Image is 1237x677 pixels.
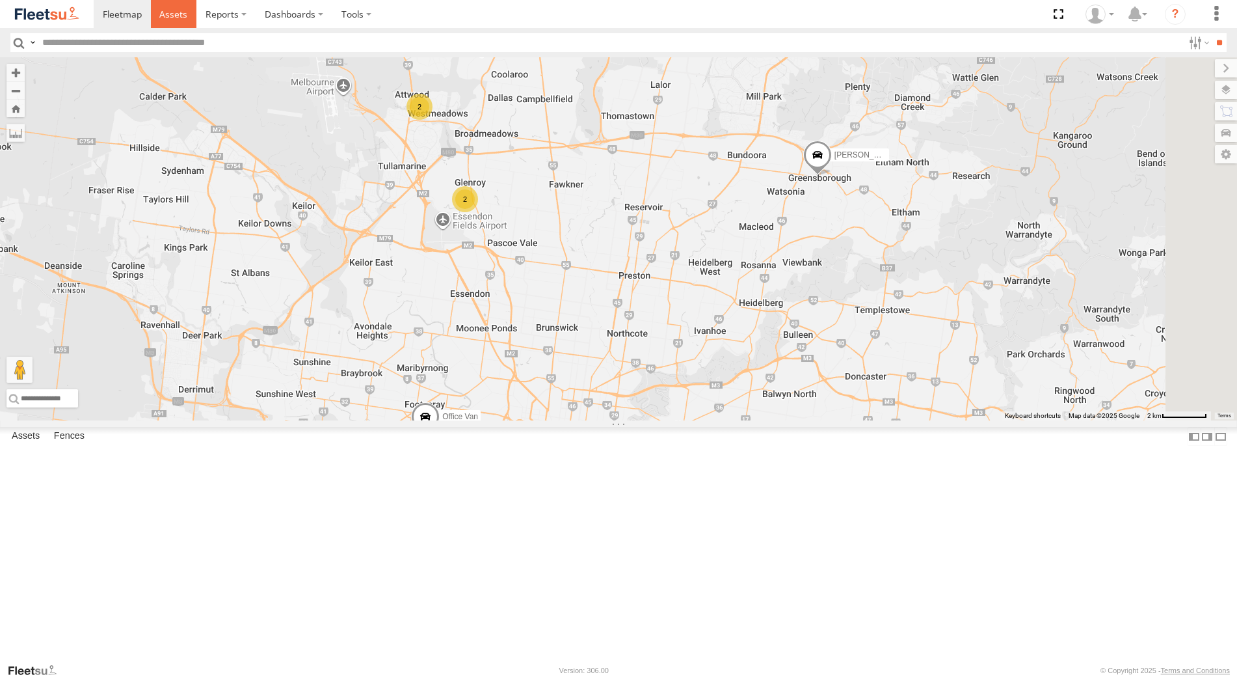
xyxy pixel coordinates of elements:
[452,186,478,212] div: 2
[7,81,25,100] button: Zoom out
[27,33,38,52] label: Search Query
[1188,427,1201,446] label: Dock Summary Table to the Left
[442,412,478,421] span: Office Van
[1143,411,1211,421] button: Map Scale: 2 km per 66 pixels
[834,151,899,160] span: [PERSON_NAME]
[1215,145,1237,163] label: Map Settings
[1214,427,1227,446] label: Hide Summary Table
[1161,667,1230,674] a: Terms and Conditions
[1147,412,1162,419] span: 2 km
[1184,33,1212,52] label: Search Filter Options
[1165,4,1186,25] i: ?
[13,5,81,23] img: fleetsu-logo-horizontal.svg
[1100,667,1230,674] div: © Copyright 2025 -
[406,94,432,120] div: 2
[47,428,91,446] label: Fences
[1201,427,1214,446] label: Dock Summary Table to the Right
[1217,413,1231,419] a: Terms (opens in new tab)
[7,100,25,117] button: Zoom Home
[559,667,609,674] div: Version: 306.00
[7,64,25,81] button: Zoom in
[5,428,46,446] label: Assets
[1069,412,1139,419] span: Map data ©2025 Google
[1081,5,1119,24] div: Peter Edwardes
[1005,411,1061,421] button: Keyboard shortcuts
[7,664,67,677] a: Visit our Website
[7,357,33,383] button: Drag Pegman onto the map to open Street View
[7,124,25,142] label: Measure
